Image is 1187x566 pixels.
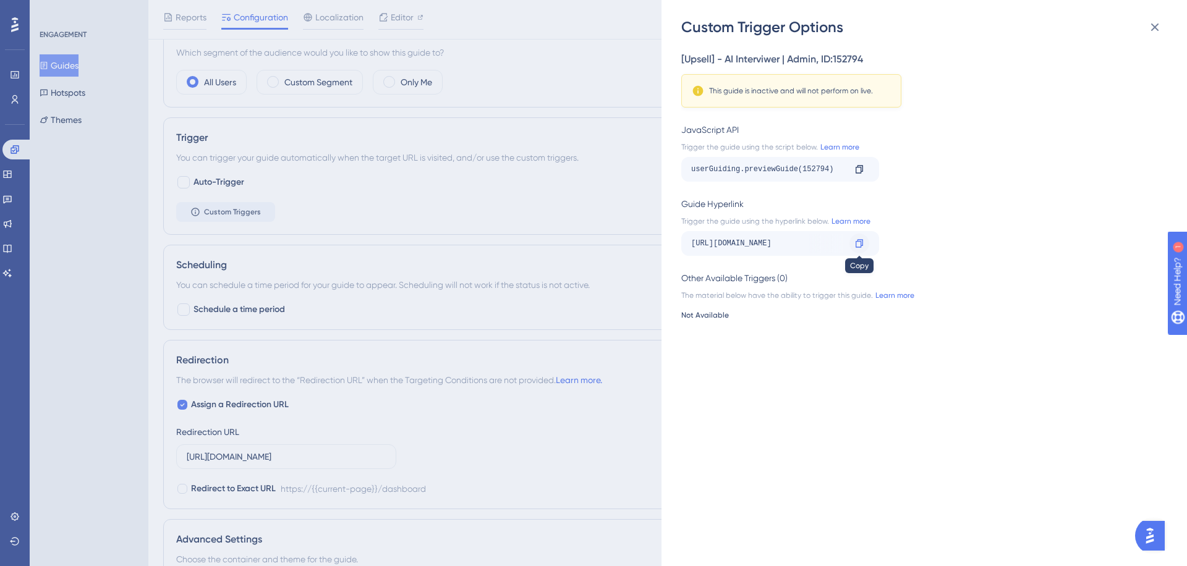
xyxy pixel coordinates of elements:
[681,290,1160,300] div: The material below have the ability to trigger this guide.
[681,216,1160,226] div: Trigger the guide using the hyperlink below.
[681,52,1160,67] div: [Upsell] - AI Interviwer | Admin , ID: 152794
[681,271,1160,285] div: Other Available Triggers (0)
[691,159,845,179] div: userGuiding.previewGuide(152794)
[709,86,873,96] div: This guide is inactive and will not perform on live.
[818,142,859,152] a: Learn more
[681,310,1160,320] div: Not Available
[681,122,1160,137] div: JavaScript API
[86,6,90,16] div: 1
[873,290,914,300] a: Learn more
[681,17,1170,37] div: Custom Trigger Options
[681,142,1160,152] div: Trigger the guide using the script below.
[829,216,870,226] a: Learn more
[691,234,845,253] div: [URL][DOMAIN_NAME]
[681,196,1160,211] div: Guide Hyperlink
[1135,517,1172,554] iframe: UserGuiding AI Assistant Launcher
[29,3,77,18] span: Need Help?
